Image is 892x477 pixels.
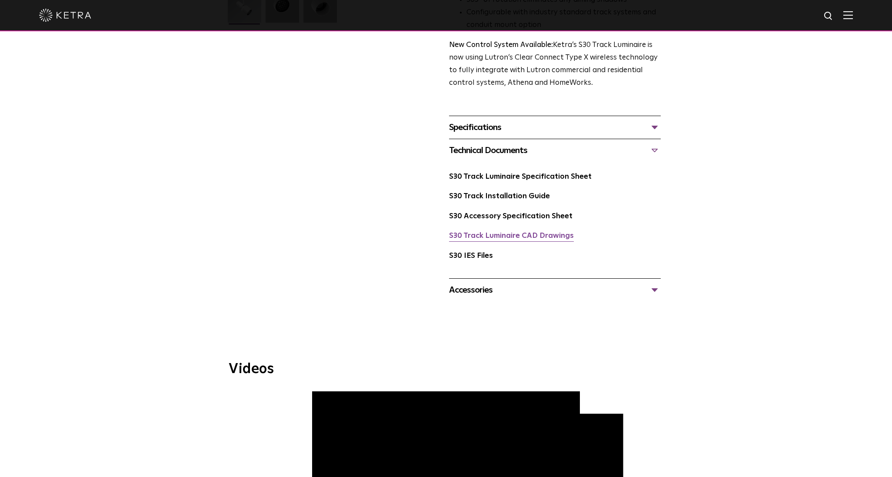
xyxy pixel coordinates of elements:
[229,362,663,376] h3: Videos
[449,232,574,240] a: S30 Track Luminaire CAD Drawings
[449,39,661,90] p: Ketra’s S30 Track Luminaire is now using Lutron’s Clear Connect Type X wireless technology to ful...
[39,9,91,22] img: ketra-logo-2019-white
[449,120,661,134] div: Specifications
[449,41,553,49] strong: New Control System Available:
[449,143,661,157] div: Technical Documents
[843,11,853,19] img: Hamburger%20Nav.svg
[449,173,592,180] a: S30 Track Luminaire Specification Sheet
[449,213,572,220] a: S30 Accessory Specification Sheet
[449,193,550,200] a: S30 Track Installation Guide
[823,11,834,22] img: search icon
[449,283,661,297] div: Accessories
[449,252,493,260] a: S30 IES Files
